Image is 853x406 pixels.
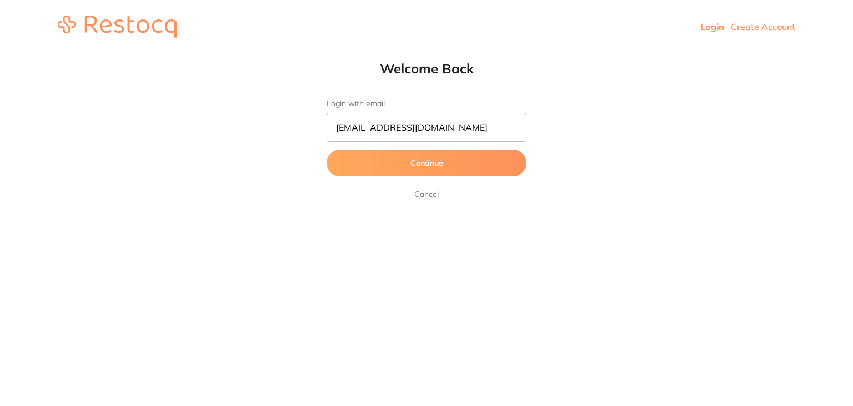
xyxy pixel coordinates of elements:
[304,60,549,77] h1: Welcome Back
[700,21,724,32] a: Login
[327,150,526,176] button: Continue
[327,99,526,108] label: Login with email
[412,187,441,201] a: Cancel
[731,21,795,32] a: Create Account
[58,16,177,38] img: restocq_logo.svg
